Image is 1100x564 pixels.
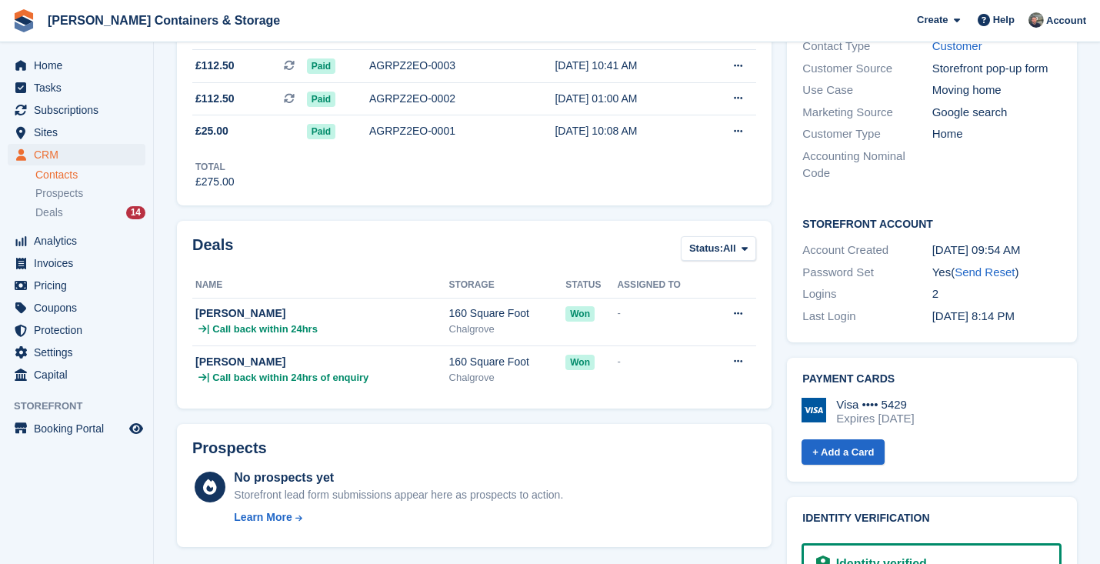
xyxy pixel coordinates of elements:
span: Deals [35,205,63,220]
div: Chalgrove [449,322,566,337]
span: won [565,306,595,322]
div: [PERSON_NAME] [195,305,449,322]
a: Customer [932,39,982,52]
div: Visa •••• 5429 [836,398,914,412]
a: menu [8,252,145,274]
span: Paid [307,92,335,107]
h2: Deals [192,236,233,265]
div: Use Case [802,82,932,99]
a: menu [8,99,145,121]
img: Adam Greenhalgh [1028,12,1044,28]
span: Home [34,55,126,76]
span: Paid [307,124,335,139]
span: £112.50 [195,58,235,74]
div: Google search [932,104,1062,122]
div: Customer Type [802,125,932,143]
span: Settings [34,342,126,363]
span: Create [917,12,948,28]
div: 14 [126,206,145,219]
th: Status [565,273,617,298]
span: Help [993,12,1015,28]
div: £275.00 [195,174,235,190]
span: Call back within 24hrs [212,322,318,337]
a: menu [8,342,145,363]
div: Marketing Source [802,104,932,122]
div: [DATE] 01:00 AM [555,91,699,107]
a: menu [8,55,145,76]
div: Logins [802,285,932,303]
h2: Payment cards [802,373,1062,385]
div: Storefront pop-up form [932,60,1062,78]
a: Contacts [35,168,145,182]
div: [DATE] 09:54 AM [932,242,1062,259]
span: Prospects [35,186,83,201]
div: [DATE] 10:08 AM [555,123,699,139]
div: Chalgrove [449,370,566,385]
span: £25.00 [195,123,228,139]
a: menu [8,144,145,165]
span: Sites [34,122,126,143]
div: AGRPZ2EO-0003 [369,58,521,74]
a: + Add a Card [802,439,885,465]
div: [PERSON_NAME] [195,354,449,370]
a: menu [8,364,145,385]
div: [DATE] 10:41 AM [555,58,699,74]
span: Status: [689,241,723,256]
a: [PERSON_NAME] Containers & Storage [42,8,286,33]
span: Pricing [34,275,126,296]
a: Prospects [35,185,145,202]
span: | [207,322,209,337]
span: Paid [307,58,335,74]
div: Accounting Nominal Code [802,148,932,182]
div: Contact Type [802,38,932,55]
h2: Prospects [192,439,267,457]
div: No prospects yet [234,469,563,487]
div: AGRPZ2EO-0002 [369,91,521,107]
div: Storefront lead form submissions appear here as prospects to action. [234,487,563,503]
a: menu [8,275,145,296]
div: Home [932,125,1062,143]
span: Capital [34,364,126,385]
div: Total [195,160,235,174]
span: £112.50 [195,91,235,107]
time: 2025-08-18 19:14:28 UTC [932,309,1015,322]
span: Booking Portal [34,418,126,439]
div: Expires [DATE] [836,412,914,426]
h2: Storefront Account [802,215,1062,231]
a: menu [8,122,145,143]
span: Protection [34,319,126,341]
a: Preview store [127,419,145,438]
div: Customer Source [802,60,932,78]
span: Subscriptions [34,99,126,121]
span: | [207,370,209,385]
span: Storefront [14,399,153,414]
div: Moving home [932,82,1062,99]
div: Account Created [802,242,932,259]
th: Name [192,273,449,298]
span: CRM [34,144,126,165]
a: menu [8,230,145,252]
a: menu [8,418,145,439]
span: ( ) [951,265,1018,279]
a: Learn More [234,509,563,526]
span: won [565,355,595,370]
a: menu [8,297,145,319]
div: 160 Square Foot [449,305,566,322]
img: stora-icon-8386f47178a22dfd0bd8f6a31ec36ba5ce8667c1dd55bd0f319d3a0aa187defe.svg [12,9,35,32]
div: - [617,305,709,321]
span: Tasks [34,77,126,98]
div: Password Set [802,264,932,282]
span: Account [1046,13,1086,28]
span: All [723,241,736,256]
div: Learn More [234,509,292,526]
div: - [617,354,709,369]
div: Yes [932,264,1062,282]
a: menu [8,77,145,98]
h2: Identity verification [802,512,1062,525]
span: Invoices [34,252,126,274]
div: 160 Square Foot [449,354,566,370]
a: Send Reset [955,265,1015,279]
div: 2 [932,285,1062,303]
div: AGRPZ2EO-0001 [369,123,521,139]
span: Coupons [34,297,126,319]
